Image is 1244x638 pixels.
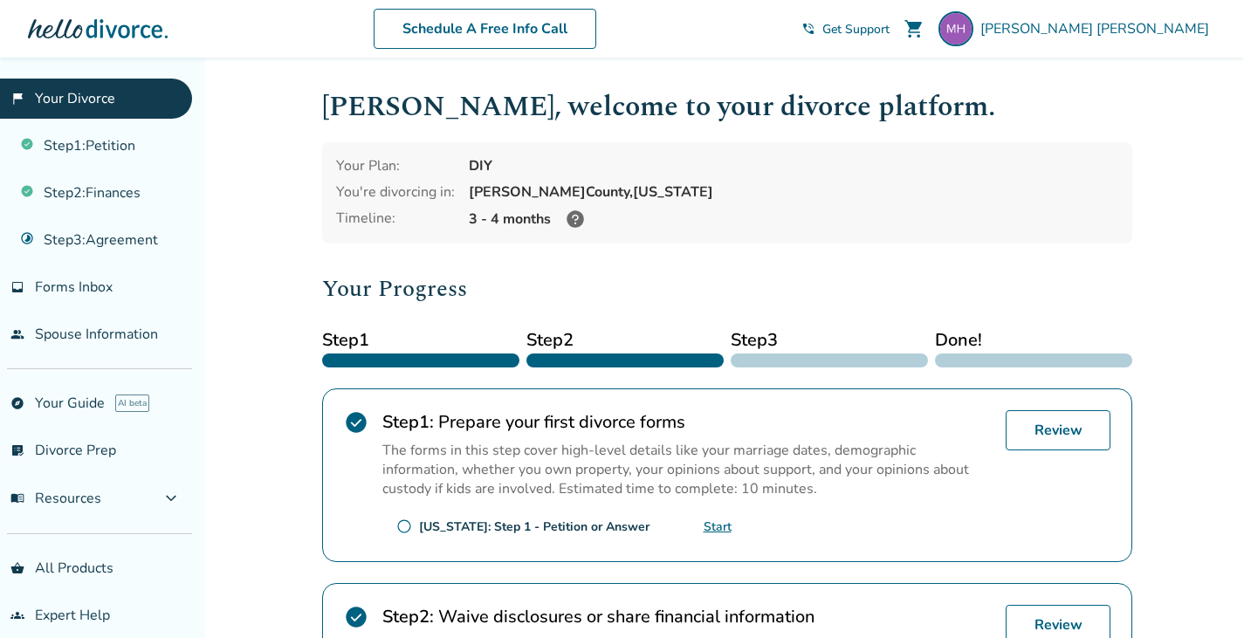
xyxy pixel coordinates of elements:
span: check_circle [344,605,368,629]
span: menu_book [10,491,24,505]
a: Schedule A Free Info Call [374,9,596,49]
span: check_circle [344,410,368,435]
strong: Step 1 : [382,410,434,434]
span: people [10,327,24,341]
div: [PERSON_NAME] County, [US_STATE] [469,182,1118,202]
h2: Your Progress [322,271,1132,306]
span: shopping_cart [904,18,924,39]
span: flag_2 [10,92,24,106]
span: AI beta [115,394,149,412]
span: groups [10,608,24,622]
h2: Prepare your first divorce forms [382,410,992,434]
span: inbox [10,280,24,294]
strong: Step 2 : [382,605,434,628]
iframe: Chat Widget [1157,554,1244,638]
span: phone_in_talk [801,22,815,36]
span: radio_button_unchecked [396,518,412,534]
p: The forms in this step cover high-level details like your marriage dates, demographic information... [382,441,992,498]
span: list_alt_check [10,443,24,457]
div: Your Plan: [336,156,455,175]
span: Step 3 [731,327,928,353]
div: You're divorcing in: [336,182,455,202]
div: Timeline: [336,209,455,230]
span: Step 2 [526,327,724,353]
span: expand_more [161,488,182,509]
img: mherrick32@gmail.com [938,11,973,46]
span: Get Support [822,21,890,38]
span: explore [10,396,24,410]
a: phone_in_talkGet Support [801,21,890,38]
h2: Waive disclosures or share financial information [382,605,992,628]
a: Review [1006,410,1110,450]
div: 3 - 4 months [469,209,1118,230]
span: Done! [935,327,1132,353]
div: [US_STATE]: Step 1 - Petition or Answer [419,518,649,535]
span: Resources [10,489,101,508]
span: [PERSON_NAME] [PERSON_NAME] [980,19,1216,38]
a: Start [704,518,732,535]
div: DIY [469,156,1118,175]
span: Forms Inbox [35,278,113,297]
h1: [PERSON_NAME] , welcome to your divorce platform. [322,86,1132,128]
span: shopping_basket [10,561,24,575]
span: Step 1 [322,327,519,353]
